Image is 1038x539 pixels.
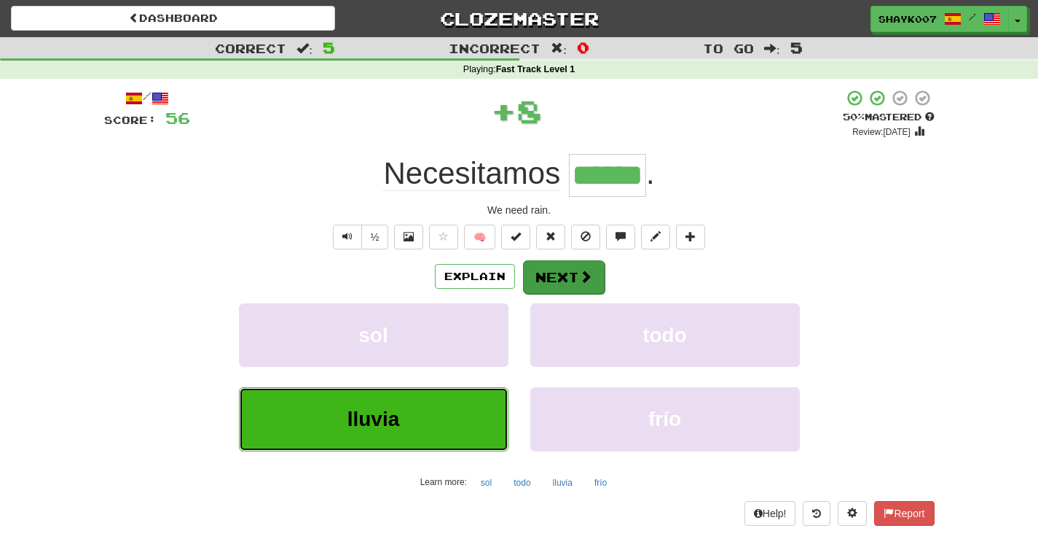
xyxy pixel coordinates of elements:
button: Help! [744,501,796,526]
span: Necesitamos [383,156,560,191]
button: todo [530,303,800,367]
button: frío [530,387,800,451]
span: / [969,12,976,22]
span: 50 % [843,111,865,123]
span: 56 [165,109,190,127]
span: : [764,42,780,55]
button: Show image (alt+x) [394,225,423,249]
span: shayk007 [878,12,937,26]
small: Learn more: [420,477,467,487]
button: Favorite sentence (alt+f) [429,225,458,249]
span: 5 [790,39,803,56]
a: shayk007 / [870,6,1009,32]
span: : [296,42,312,55]
button: sol [473,472,500,494]
span: 0 [577,39,589,56]
div: We need rain. [104,203,935,217]
span: . [646,156,655,190]
span: To go [703,41,754,55]
button: Explain [435,264,515,289]
button: Report [874,501,934,526]
button: Next [523,260,605,294]
button: Play sentence audio (ctl+space) [333,225,362,249]
span: lluvia [347,408,400,430]
button: lluvia [545,472,581,494]
span: Incorrect [449,41,540,55]
div: / [104,89,190,107]
strong: Fast Track Level 1 [496,64,575,74]
button: Round history (alt+y) [803,501,830,526]
button: frío [586,472,615,494]
div: Mastered [843,111,935,124]
span: todo [642,324,687,346]
span: frío [648,408,681,430]
span: 8 [516,93,542,129]
button: Add to collection (alt+a) [676,225,705,249]
div: Text-to-speech controls [330,225,389,249]
button: Set this sentence to 100% Mastered (alt+m) [501,225,530,249]
span: Score: [104,114,157,126]
a: Clozemaster [357,6,681,31]
small: Review: [DATE] [852,127,911,137]
span: + [491,89,516,133]
button: Ignore sentence (alt+i) [571,225,600,249]
button: sol [239,303,508,367]
button: Discuss sentence (alt+u) [606,225,635,249]
button: Reset to 0% Mastered (alt+r) [536,225,565,249]
button: ½ [361,225,389,249]
span: sol [358,324,388,346]
button: lluvia [239,387,508,451]
button: 🧠 [464,225,495,249]
span: Correct [215,41,286,55]
span: 5 [323,39,335,56]
button: todo [506,472,538,494]
span: : [551,42,567,55]
button: Edit sentence (alt+d) [641,225,670,249]
a: Dashboard [11,6,335,31]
